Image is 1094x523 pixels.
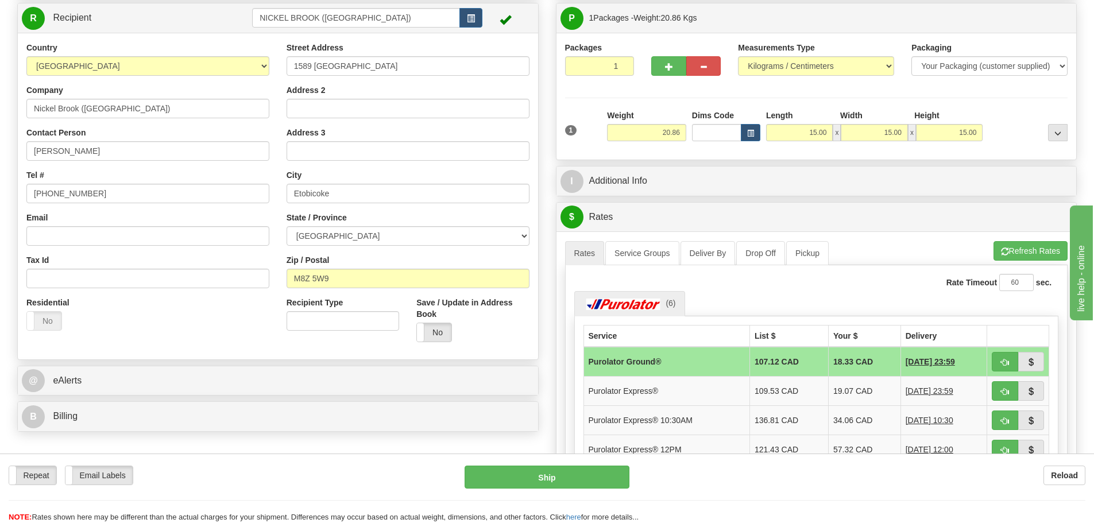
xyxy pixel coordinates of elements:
td: 18.33 CAD [828,347,900,377]
span: @ [22,369,45,392]
input: Recipient Id [252,8,460,28]
td: Purolator Express® [583,376,749,405]
a: @ eAlerts [22,369,534,393]
a: here [566,513,581,521]
a: Service Groups [605,241,679,265]
td: Purolator Ground® [583,347,749,377]
span: B [22,405,45,428]
td: 109.53 CAD [749,376,828,405]
span: NOTE: [9,513,32,521]
a: Pickup [786,241,829,265]
span: x [833,124,841,141]
span: 1 [589,13,594,22]
div: ... [1048,124,1068,141]
label: Weight [607,110,633,121]
label: Repeat [9,466,56,485]
span: (6) [666,299,675,308]
span: 1 Day [906,444,953,455]
div: live help - online [9,7,106,21]
span: 1 Day [906,356,955,367]
a: B Billing [22,405,534,428]
a: $Rates [560,206,1073,229]
img: Purolator [583,299,664,310]
label: sec. [1036,277,1052,288]
label: Rate Timeout [946,277,997,288]
span: Weight: [633,13,697,22]
td: 57.32 CAD [828,435,900,464]
th: Your $ [828,325,900,347]
th: Service [583,325,749,347]
th: Delivery [900,325,987,347]
button: Ship [465,466,629,489]
label: Width [840,110,863,121]
td: 34.06 CAD [828,405,900,435]
label: Company [26,84,63,96]
label: Street Address [287,42,343,53]
button: Reload [1043,466,1085,485]
label: Residential [26,297,69,308]
td: Purolator Express® 10:30AM [583,405,749,435]
span: Billing [53,411,78,421]
span: R [22,7,45,30]
span: 1 Day [906,414,953,426]
label: Tax Id [26,254,49,266]
label: Save / Update in Address Book [416,297,529,320]
label: No [27,312,61,330]
label: Email [26,212,48,223]
span: x [908,124,916,141]
label: Tel # [26,169,44,181]
span: Recipient [53,13,91,22]
label: Packages [565,42,602,53]
span: 20.86 [661,13,681,22]
label: No [417,323,451,342]
span: Packages - [589,6,697,29]
span: Kgs [683,13,697,22]
span: P [560,7,583,30]
label: Dims Code [692,110,734,121]
label: Zip / Postal [287,254,330,266]
label: City [287,169,301,181]
a: IAdditional Info [560,169,1073,193]
td: 107.12 CAD [749,347,828,377]
span: 1 [565,125,577,135]
label: Recipient Type [287,297,343,308]
a: Rates [565,241,605,265]
td: 19.07 CAD [828,376,900,405]
td: 136.81 CAD [749,405,828,435]
label: Email Labels [65,466,133,485]
span: 1 Day [906,385,953,397]
span: eAlerts [53,375,82,385]
span: $ [560,206,583,228]
td: 121.43 CAD [749,435,828,464]
span: I [560,170,583,193]
label: Packaging [911,42,952,53]
b: Reload [1051,471,1078,480]
label: Measurements Type [738,42,815,53]
input: Enter a location [287,56,529,76]
label: State / Province [287,212,347,223]
label: Address 2 [287,84,326,96]
a: Drop Off [736,241,785,265]
a: Deliver By [681,241,736,265]
td: Purolator Express® 12PM [583,435,749,464]
label: Height [914,110,940,121]
th: List $ [749,325,828,347]
label: Country [26,42,57,53]
a: P 1Packages -Weight:20.86 Kgs [560,6,1073,30]
label: Length [766,110,793,121]
label: Contact Person [26,127,86,138]
a: R Recipient [22,6,227,30]
label: Address 3 [287,127,326,138]
iframe: chat widget [1068,203,1093,320]
button: Refresh Rates [994,241,1068,261]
